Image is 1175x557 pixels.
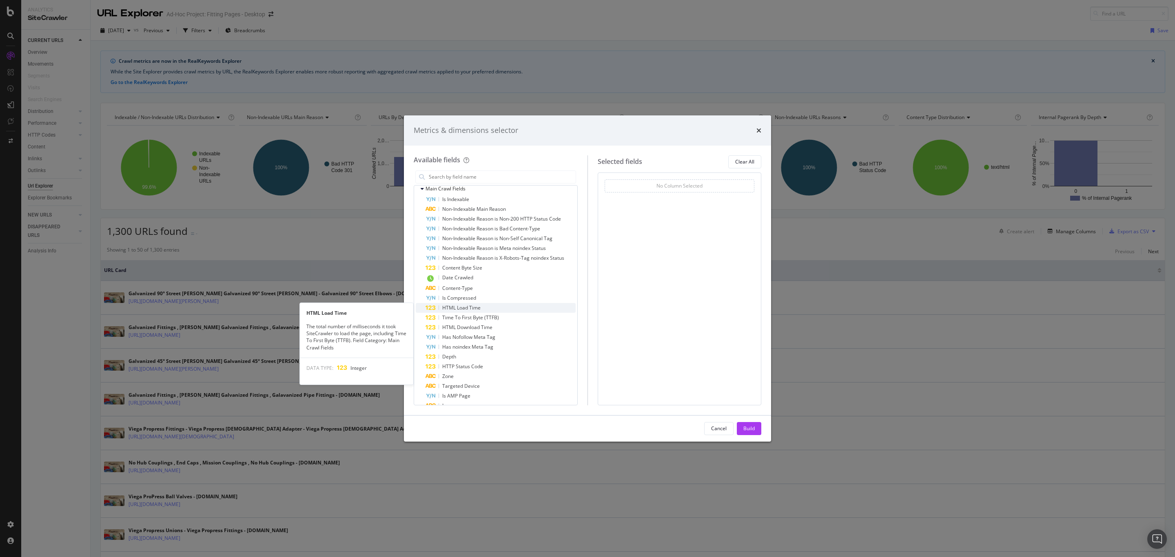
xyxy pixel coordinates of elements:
[442,392,470,399] span: Is AMP Page
[426,185,466,192] span: Main Crawl Fields
[442,353,456,360] span: Depth
[300,323,413,351] div: The total number of milliseconds it took SiteCrawler to load the page, including Time To First By...
[598,157,642,166] div: Selected fields
[728,155,761,168] button: Clear All
[442,206,506,212] span: Non-Indexable Main Reason
[442,235,552,242] span: Non-Indexable Reason is Non-Self Canonical Tag
[428,171,576,183] input: Search by field name
[442,373,454,380] span: Zone
[442,225,540,232] span: Non-Indexable Reason is Bad Content-Type
[442,324,492,331] span: HTML Download Time
[442,343,493,350] span: Has noindex Meta Tag
[737,422,761,435] button: Build
[442,334,495,340] span: Has Nofollow Meta Tag
[735,158,754,165] div: Clear All
[404,115,771,442] div: modal
[442,382,480,389] span: Targeted Device
[414,125,518,136] div: Metrics & dimensions selector
[1147,529,1167,549] div: Open Intercom Messenger
[414,155,460,164] div: Available fields
[442,304,481,311] span: HTML Load Time
[756,125,761,136] div: times
[442,264,482,271] span: Content Byte Size
[442,285,473,292] span: Content-Type
[300,309,413,316] div: HTML Load Time
[442,245,546,252] span: Non-Indexable Reason is Meta noindex Status
[442,215,561,222] span: Non-Indexable Reason is Non-200 HTTP Status Code
[656,182,703,189] div: No Column Selected
[442,294,476,301] span: Is Compressed
[442,196,469,203] span: Is Indexable
[442,363,483,370] span: HTTP Status Code
[442,274,473,281] span: Date Crawled
[442,254,564,261] span: Non-Indexable Reason is X-Robots-Tag noindex Status
[442,314,499,321] span: Time To First Byte (TTFB)
[711,425,727,432] div: Cancel
[743,425,755,432] div: Build
[704,422,734,435] button: Cancel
